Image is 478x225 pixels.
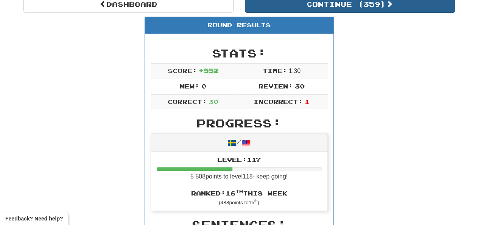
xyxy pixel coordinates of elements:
[180,82,199,90] span: New:
[235,189,243,194] sup: th
[219,200,259,205] small: ( 488 points to 15 )
[151,152,327,186] li: 5 508 points to level 118 - keep going!
[199,67,218,74] span: + 552
[289,68,301,74] span: 1 : 30
[304,98,309,105] span: 1
[201,82,206,90] span: 0
[167,67,197,74] span: Score:
[151,117,328,129] h2: Progress:
[5,215,63,222] span: Open feedback widget
[145,17,333,34] div: Round Results
[151,47,328,59] h2: Stats:
[217,156,261,163] span: Level: 117
[254,199,258,203] sup: th
[294,82,304,90] span: 30
[262,67,287,74] span: Time:
[209,98,218,105] span: 30
[151,133,327,151] div: /
[191,189,287,197] span: Ranked: 16 this week
[254,98,303,105] span: Incorrect:
[258,82,293,90] span: Review:
[167,98,207,105] span: Correct:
